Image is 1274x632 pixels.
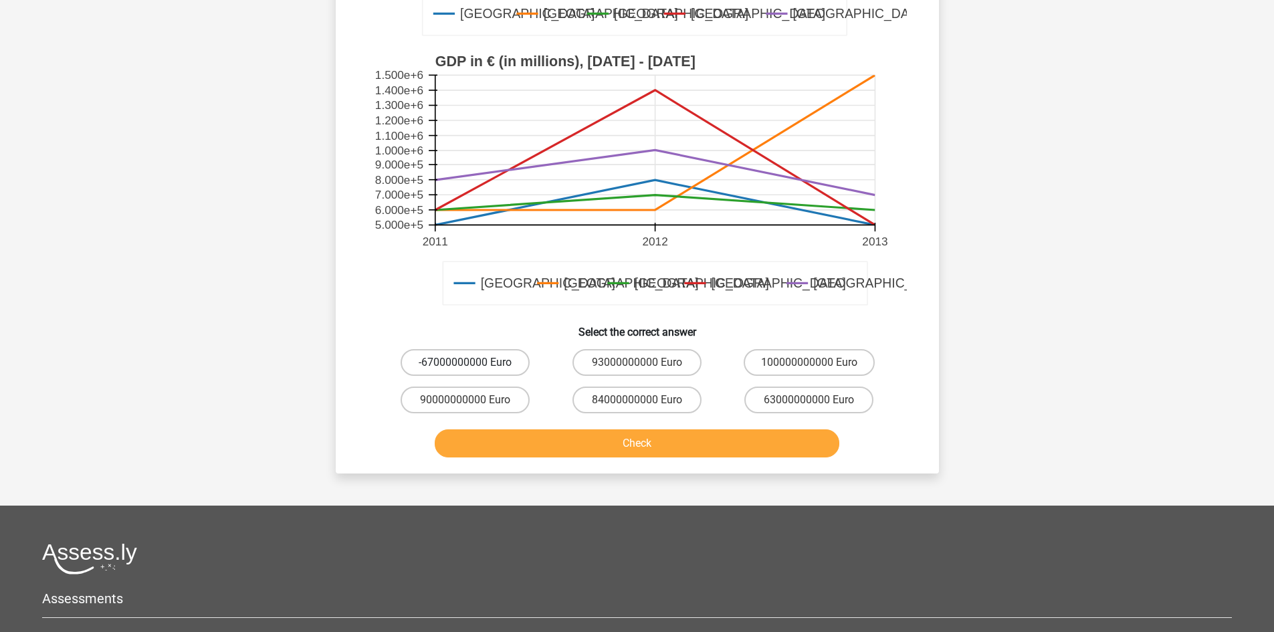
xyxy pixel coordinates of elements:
[375,84,423,97] text: 1.400e+6
[460,7,595,22] text: [GEOGRAPHIC_DATA]
[572,387,702,413] label: 84000000000 Euro
[375,144,423,157] text: 1.000e+6
[862,235,887,248] text: 2013
[480,276,615,292] text: [GEOGRAPHIC_DATA]
[42,591,1232,607] h5: Assessments
[690,7,825,22] text: [GEOGRAPHIC_DATA]
[543,7,677,22] text: [GEOGRAPHIC_DATA]
[572,349,702,376] label: 93000000000 Euro
[435,429,839,457] button: Check
[401,349,530,376] label: -67000000000 Euro
[375,173,423,187] text: 8.000e+5
[642,235,667,248] text: 2012
[564,276,698,292] text: [GEOGRAPHIC_DATA]
[813,276,948,292] text: [GEOGRAPHIC_DATA]
[401,387,530,413] label: 90000000000 Euro
[375,219,423,232] text: 5.000e+5
[375,114,423,127] text: 1.200e+6
[375,158,423,171] text: 9.000e+5
[744,387,873,413] label: 63000000000 Euro
[792,7,927,22] text: [GEOGRAPHIC_DATA]
[422,235,447,248] text: 2011
[375,69,423,82] text: 1.500e+6
[435,54,695,70] text: GDP in € (in millions), [DATE] - [DATE]
[614,7,748,22] text: [GEOGRAPHIC_DATA]
[375,203,423,217] text: 6.000e+5
[42,543,137,574] img: Assessly logo
[375,188,423,201] text: 7.000e+5
[711,276,845,292] text: [GEOGRAPHIC_DATA]
[357,315,918,338] h6: Select the correct answer
[634,276,768,292] text: [GEOGRAPHIC_DATA]
[375,129,423,142] text: 1.100e+6
[375,99,423,112] text: 1.300e+6
[744,349,875,376] label: 100000000000 Euro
